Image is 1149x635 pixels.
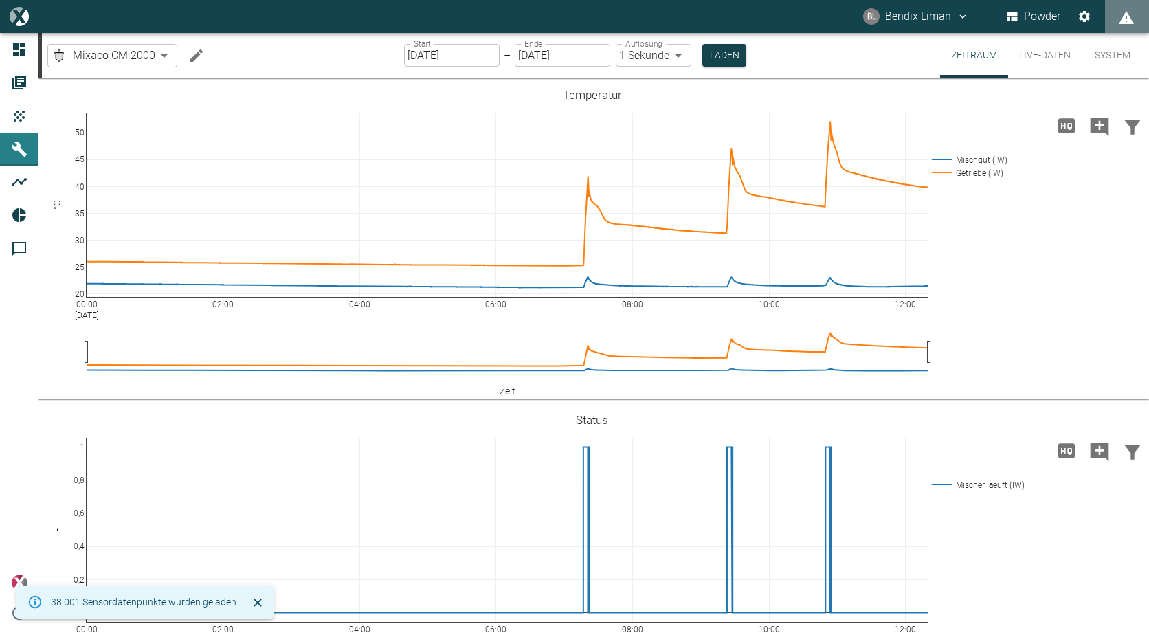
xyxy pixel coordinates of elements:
div: BL [863,8,880,25]
div: 1 Sekunde [616,44,691,67]
span: Hohe Auflösung [1050,118,1083,131]
a: Mixaco CM 2000 [51,47,155,64]
input: DD.MM.YYYY [404,44,500,67]
img: Xplore Logo [11,575,27,591]
button: Daten filtern [1116,433,1149,469]
label: Ende [524,38,542,49]
div: 38.001 Sensordatenpunkte wurden geladen [51,590,236,614]
button: Machine bearbeiten [183,42,210,69]
button: Zeitraum [940,33,1008,78]
label: Auflösung [625,38,662,49]
img: logo [10,7,28,25]
input: DD.MM.YYYY [515,44,610,67]
button: Kommentar hinzufügen [1083,108,1116,144]
button: bendix.liman@kansaihelios-cws.de [861,4,971,29]
button: System [1082,33,1144,78]
button: Einstellungen [1072,4,1097,29]
button: Powder [1004,4,1064,29]
button: Live-Daten [1008,33,1082,78]
button: Laden [702,44,746,67]
button: Schließen [247,592,268,613]
span: Mixaco CM 2000 [73,47,155,63]
button: Kommentar hinzufügen [1083,433,1116,469]
p: – [504,47,511,63]
label: Start [414,38,431,49]
button: Daten filtern [1116,108,1149,144]
span: Hohe Auflösung [1050,443,1083,456]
